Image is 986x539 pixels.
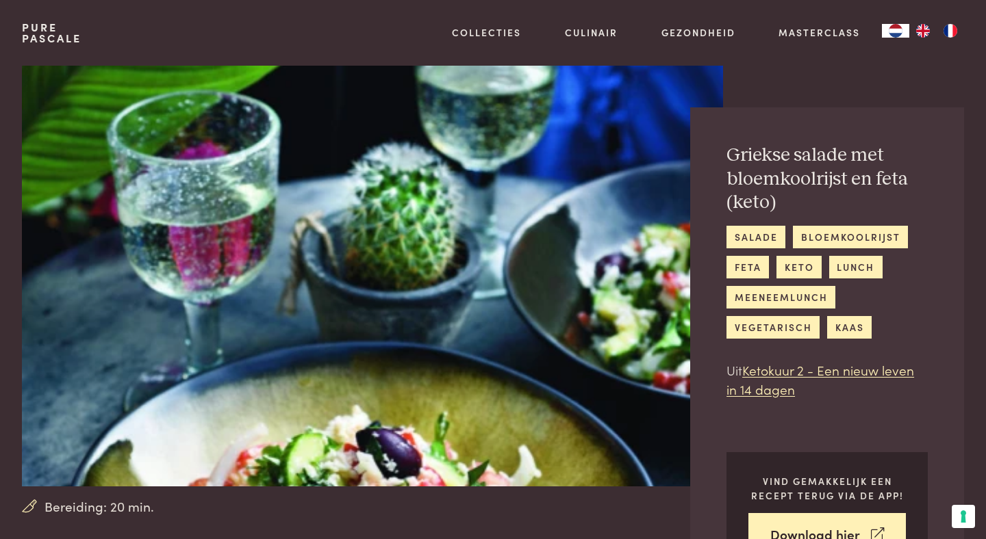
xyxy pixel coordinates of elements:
a: Masterclass [779,25,860,40]
a: Ketokuur 2 - Een nieuw leven in 14 dagen [726,360,914,399]
aside: Language selected: Nederlands [882,24,964,38]
a: PurePascale [22,22,81,44]
a: feta [726,256,769,278]
p: Vind gemakkelijk een recept terug via de app! [748,474,906,502]
div: Language [882,24,909,38]
a: Culinair [565,25,618,40]
a: Gezondheid [661,25,735,40]
a: FR [937,24,964,38]
a: NL [882,24,909,38]
a: EN [909,24,937,38]
a: lunch [829,256,883,278]
ul: Language list [909,24,964,38]
a: kaas [827,316,872,339]
button: Uw voorkeuren voor toestemming voor trackingtechnologieën [952,505,975,528]
span: Bereiding: 20 min. [45,497,154,516]
a: Collecties [452,25,521,40]
a: vegetarisch [726,316,820,339]
img: Griekse salade met bloemkoolrijst en feta (keto) [22,66,723,486]
p: Uit [726,360,928,399]
a: bloemkoolrijst [793,226,908,248]
a: meeneemlunch [726,286,835,308]
h2: Griekse salade met bloemkoolrijst en feta (keto) [726,144,928,215]
a: keto [776,256,822,278]
a: salade [726,226,785,248]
